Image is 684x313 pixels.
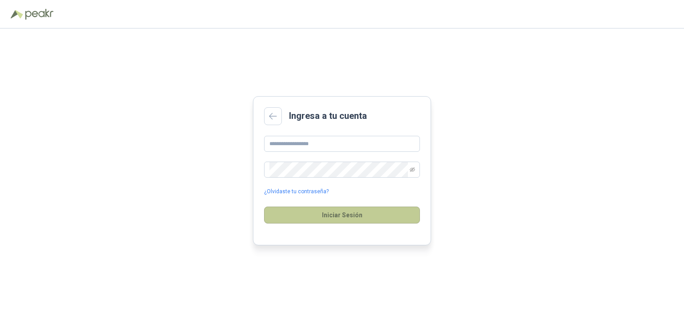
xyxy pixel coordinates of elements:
[11,10,23,19] img: Logo
[410,167,415,172] span: eye-invisible
[264,187,329,196] a: ¿Olvidaste tu contraseña?
[289,109,367,123] h2: Ingresa a tu cuenta
[25,9,53,20] img: Peakr
[264,207,420,224] button: Iniciar Sesión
